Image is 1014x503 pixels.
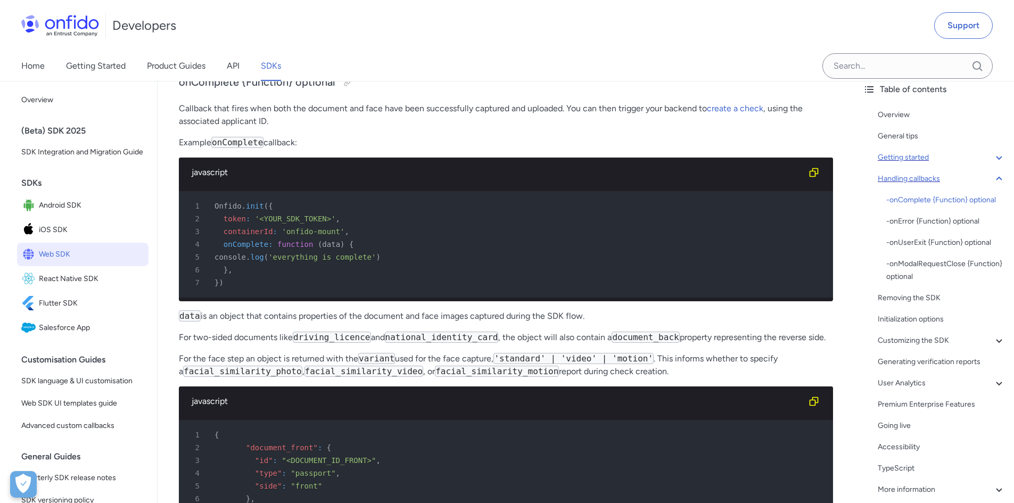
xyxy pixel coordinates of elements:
[183,467,207,480] span: 4
[21,15,99,36] img: Onfido Logo
[304,366,424,377] code: facial_similarity_video
[291,469,335,477] span: "passport"
[340,240,344,249] span: )
[179,75,833,92] h3: onComplete {Function} optional
[886,215,1005,228] div: - onError {Function} optional
[39,198,144,213] span: Android SDK
[183,428,207,441] span: 1
[21,247,39,262] img: IconWeb SDK
[179,310,201,321] code: data
[878,151,1005,164] a: Getting started
[224,240,268,249] span: onComplete
[66,51,126,81] a: Getting Started
[886,236,1005,249] a: -onUserExit {Function} optional
[17,89,149,111] a: Overview
[246,253,250,261] span: .
[376,456,380,465] span: ,
[39,320,144,335] span: Salesforce App
[228,266,232,274] span: ,
[255,215,336,223] span: '<YOUR_SDK_TOKEN>'
[246,443,318,452] span: "document_front"
[803,391,825,412] button: Copy code snippet button
[17,316,149,340] a: IconSalesforce AppSalesforce App
[21,320,39,335] img: IconSalesforce App
[21,419,144,432] span: Advanced custom callbacks
[878,109,1005,121] a: Overview
[344,227,349,236] span: ,
[822,53,993,79] input: Onfido search input field
[282,469,286,477] span: :
[21,349,153,370] div: Customisation Guides
[183,366,302,377] code: facial_similarity_photo
[255,469,282,477] span: "type"
[264,202,268,210] span: (
[179,352,833,378] p: For the face step an object is returned with the used for the face capture, . This informs whethe...
[17,292,149,315] a: IconFlutter SDKFlutter SDK
[17,243,149,266] a: IconWeb SDKWeb SDK
[878,483,1005,496] a: More information
[39,247,144,262] span: Web SDK
[39,222,144,237] span: iOS SDK
[336,215,340,223] span: ,
[878,441,1005,453] a: Accessibility
[147,51,205,81] a: Product Guides
[282,456,376,465] span: "<DOCUMENT_ID_FRONT>"
[878,462,1005,475] a: TypeScript
[215,431,219,439] span: {
[17,393,149,414] a: Web SDK UI templates guide
[21,271,39,286] img: IconReact Native SDK
[886,215,1005,228] a: -onError {Function} optional
[224,266,228,274] span: }
[183,454,207,467] span: 3
[21,120,153,142] div: (Beta) SDK 2025
[17,415,149,436] a: Advanced custom callbacks
[264,253,268,261] span: (
[211,137,263,148] code: onComplete
[878,377,1005,390] a: User Analytics
[183,276,207,289] span: 7
[612,332,679,343] code: document_back
[886,258,1005,283] a: -onModalRequestClose {Function} optional
[886,258,1005,283] div: - onModalRequestClose {Function} optional
[21,172,153,194] div: SDKs
[878,334,1005,347] a: Customizing the SDK
[878,172,1005,185] div: Handling callbacks
[17,194,149,217] a: IconAndroid SDKAndroid SDK
[183,200,207,212] span: 1
[179,331,833,344] p: For two-sided documents like and , the object will also contain a property representing the rever...
[273,456,277,465] span: :
[878,398,1005,411] div: Premium Enterprise Features
[215,253,246,261] span: console
[10,471,37,498] div: Cookie Preferences
[358,353,395,364] code: variant
[282,482,286,490] span: :
[21,198,39,213] img: IconAndroid SDK
[39,296,144,311] span: Flutter SDK
[192,395,803,408] div: javascript
[878,313,1005,326] div: Initialization options
[183,238,207,251] span: 4
[878,419,1005,432] a: Going live
[293,332,371,343] code: driving_licence
[803,162,825,183] button: Copy code snippet button
[291,482,322,490] span: "front"
[10,471,37,498] button: Open Preferences
[327,443,331,452] span: {
[878,130,1005,143] a: General tips
[435,366,559,377] code: facial_similarity_motion
[21,296,39,311] img: IconFlutter SDK
[21,472,144,484] span: Quarterly SDK release notes
[268,253,376,261] span: 'everything is complete'
[219,278,223,287] span: )
[179,136,833,149] p: Example callback:
[255,456,273,465] span: "id"
[179,310,833,323] p: is an object that contains properties of the document and face images captured during the SDK flow.
[17,218,149,242] a: IconiOS SDKiOS SDK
